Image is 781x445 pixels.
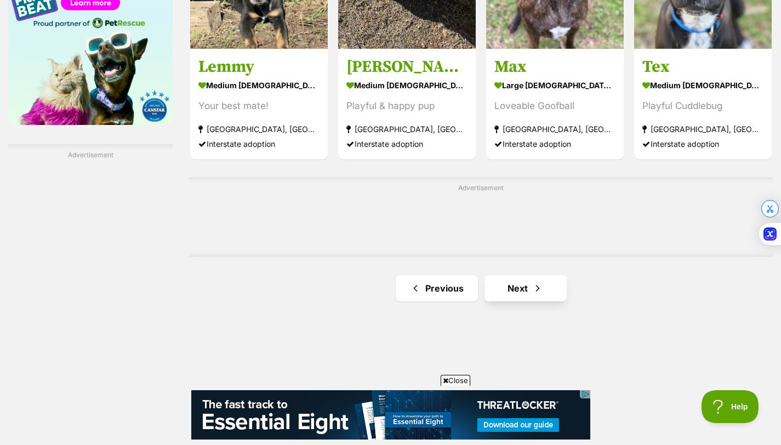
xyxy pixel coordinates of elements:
[441,375,470,386] span: Close
[346,136,468,151] div: Interstate adoption
[346,99,468,113] div: Playful & happy pup
[494,99,615,113] div: Loveable Goofball
[346,122,468,136] strong: [GEOGRAPHIC_DATA], [GEOGRAPHIC_DATA]
[642,136,763,151] div: Interstate adoption
[198,122,320,136] strong: [GEOGRAPHIC_DATA], [GEOGRAPHIC_DATA]
[494,56,615,77] h3: Max
[189,275,773,301] nav: Pagination
[494,122,615,136] strong: [GEOGRAPHIC_DATA], [GEOGRAPHIC_DATA]
[396,275,478,301] a: Previous page
[486,48,624,159] a: Max large [DEMOGRAPHIC_DATA] Dog Loveable Goofball [GEOGRAPHIC_DATA], [GEOGRAPHIC_DATA] Interstat...
[190,48,328,159] a: Lemmy medium [DEMOGRAPHIC_DATA] Dog Your best mate! [GEOGRAPHIC_DATA], [GEOGRAPHIC_DATA] Intersta...
[702,390,759,423] iframe: Help Scout Beacon - Open
[191,390,590,440] iframe: Advertisement
[642,77,763,93] strong: medium [DEMOGRAPHIC_DATA] Dog
[494,77,615,93] strong: large [DEMOGRAPHIC_DATA] Dog
[198,136,320,151] div: Interstate adoption
[346,56,468,77] h3: [PERSON_NAME]
[642,122,763,136] strong: [GEOGRAPHIC_DATA], [GEOGRAPHIC_DATA]
[484,275,567,301] a: Next page
[642,99,763,113] div: Playful Cuddlebug
[346,77,468,93] strong: medium [DEMOGRAPHIC_DATA] Dog
[198,77,320,93] strong: medium [DEMOGRAPHIC_DATA] Dog
[338,48,476,159] a: [PERSON_NAME] medium [DEMOGRAPHIC_DATA] Dog Playful & happy pup [GEOGRAPHIC_DATA], [GEOGRAPHIC_DA...
[189,177,773,257] div: Advertisement
[198,56,320,77] h3: Lemmy
[642,56,763,77] h3: Tex
[634,48,772,159] a: Tex medium [DEMOGRAPHIC_DATA] Dog Playful Cuddlebug [GEOGRAPHIC_DATA], [GEOGRAPHIC_DATA] Intersta...
[494,136,615,151] div: Interstate adoption
[198,99,320,113] div: Your best mate!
